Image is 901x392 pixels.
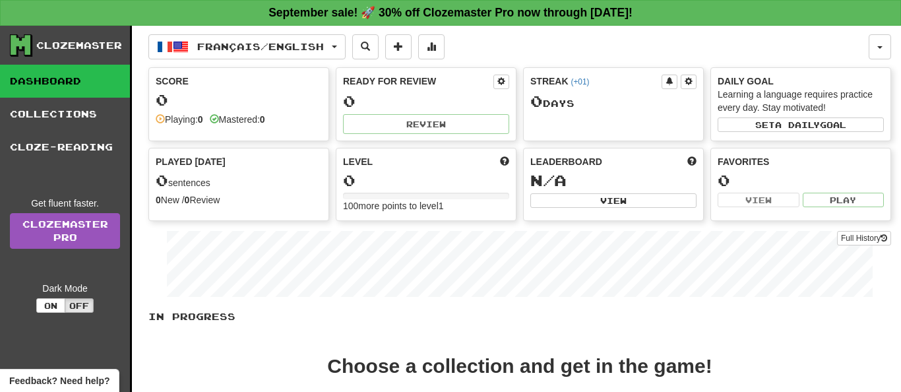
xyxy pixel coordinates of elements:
[718,172,884,189] div: 0
[156,193,322,207] div: New / Review
[197,41,324,52] span: Français / English
[198,114,203,125] strong: 0
[10,197,120,210] div: Get fluent faster.
[352,34,379,59] button: Search sentences
[185,195,190,205] strong: 0
[268,6,633,19] strong: September sale! 🚀 30% off Clozemaster Pro now through [DATE]!
[148,310,891,323] p: In Progress
[385,34,412,59] button: Add sentence to collection
[418,34,445,59] button: More stats
[530,93,697,110] div: Day s
[343,199,509,212] div: 100 more points to level 1
[571,77,589,86] a: (+01)
[156,171,168,189] span: 0
[327,356,712,376] div: Choose a collection and get in the game!
[156,195,161,205] strong: 0
[260,114,265,125] strong: 0
[36,39,122,52] div: Clozemaster
[343,114,509,134] button: Review
[687,155,697,168] span: This week in points, UTC
[530,75,662,88] div: Streak
[156,92,322,108] div: 0
[718,117,884,132] button: Seta dailygoal
[803,193,885,207] button: Play
[148,34,346,59] button: Français/English
[156,172,322,189] div: sentences
[530,92,543,110] span: 0
[210,113,265,126] div: Mastered:
[718,155,884,168] div: Favorites
[343,155,373,168] span: Level
[10,213,120,249] a: ClozemasterPro
[718,75,884,88] div: Daily Goal
[775,120,820,129] span: a daily
[530,155,602,168] span: Leaderboard
[718,193,799,207] button: View
[500,155,509,168] span: Score more points to level up
[156,155,226,168] span: Played [DATE]
[343,172,509,189] div: 0
[36,298,65,313] button: On
[10,282,120,295] div: Dark Mode
[530,171,567,189] span: N/A
[343,75,493,88] div: Ready for Review
[343,93,509,110] div: 0
[65,298,94,313] button: Off
[156,75,322,88] div: Score
[9,374,109,387] span: Open feedback widget
[530,193,697,208] button: View
[718,88,884,114] div: Learning a language requires practice every day. Stay motivated!
[156,113,203,126] div: Playing:
[837,231,891,245] button: Full History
